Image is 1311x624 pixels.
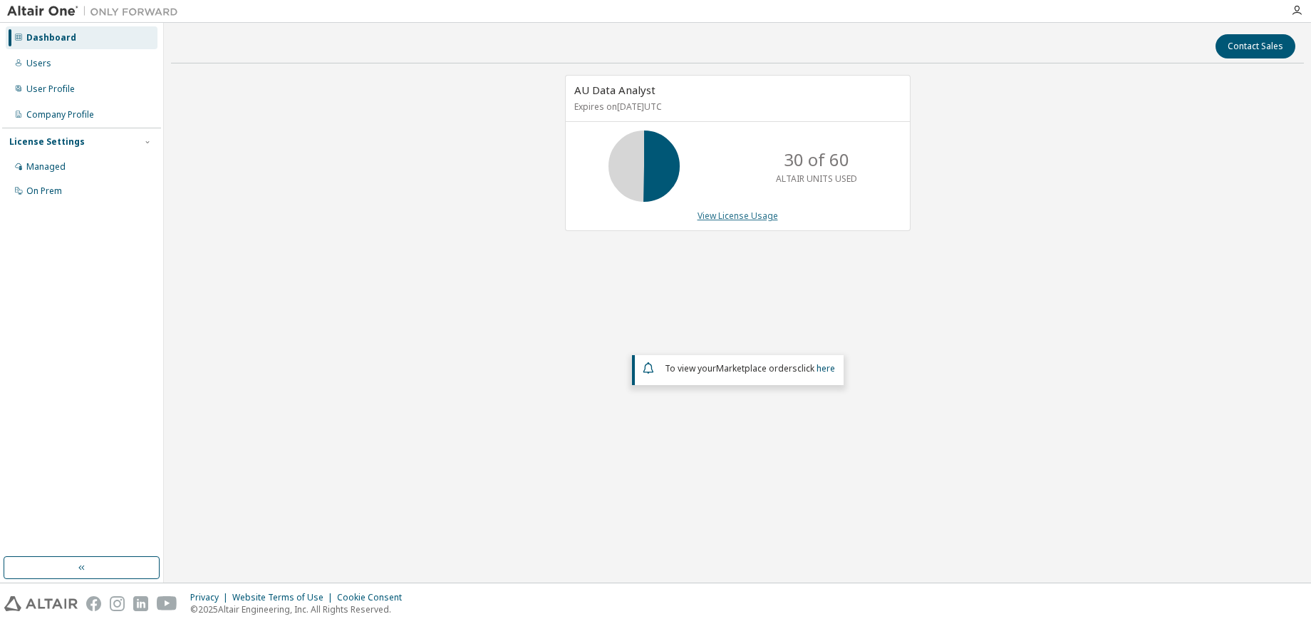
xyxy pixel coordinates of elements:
[86,596,101,611] img: facebook.svg
[574,83,655,97] span: AU Data Analyst
[26,185,62,197] div: On Prem
[190,592,232,603] div: Privacy
[9,136,85,148] div: License Settings
[776,173,857,185] p: ALTAIR UNITS USED
[26,32,76,44] div: Dashboard
[784,148,849,172] p: 30 of 60
[232,592,337,603] div: Website Terms of Use
[574,101,898,113] p: Expires on [DATE] UTC
[26,161,66,173] div: Managed
[26,109,94,121] div: Company Profile
[26,58,51,69] div: Users
[4,596,78,611] img: altair_logo.svg
[26,83,75,95] div: User Profile
[698,210,778,222] a: View License Usage
[157,596,177,611] img: youtube.svg
[337,592,410,603] div: Cookie Consent
[817,362,835,374] a: here
[716,362,797,374] em: Marketplace orders
[7,4,185,19] img: Altair One
[665,362,835,374] span: To view your click
[110,596,125,611] img: instagram.svg
[1216,34,1295,58] button: Contact Sales
[133,596,148,611] img: linkedin.svg
[190,603,410,615] p: © 2025 Altair Engineering, Inc. All Rights Reserved.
